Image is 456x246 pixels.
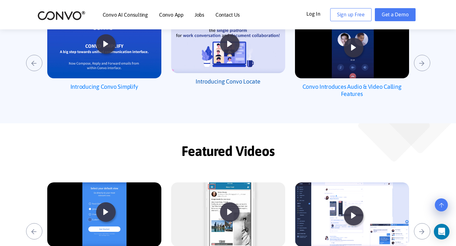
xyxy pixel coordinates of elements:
h2: Introducing Convo Locate [171,73,285,90]
img: logo_2.png [37,10,85,21]
a: Convo App [159,12,184,17]
div: Open Intercom Messenger [434,224,449,239]
h2: Introducing Convo Simplify [47,78,161,95]
a: Convo Introduces Audio & Video Calling Features [295,4,409,104]
a: Convo AI Consulting [103,12,148,17]
a: Sign up Free [330,8,372,21]
h2: Convo Introduces Audio & Video Calling Features [295,78,409,102]
a: Introducing Convo Simplify [47,4,161,97]
img: spahe_not_found [358,123,430,161]
a: Jobs [195,12,204,17]
h2: Featured Videos [47,143,409,164]
a: Log In [306,8,330,19]
img: spahe_not_found [389,123,451,153]
a: Get a Demo [375,8,416,21]
a: Contact Us [215,12,240,17]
